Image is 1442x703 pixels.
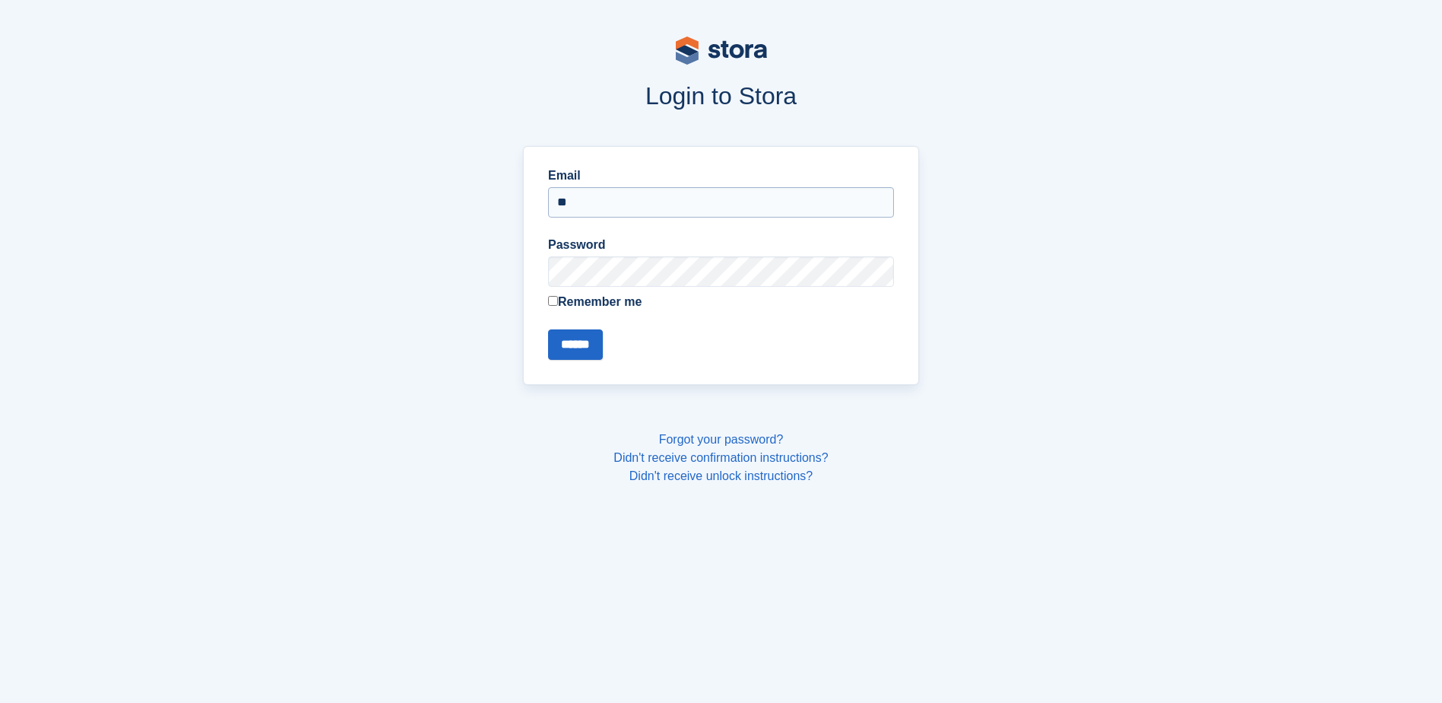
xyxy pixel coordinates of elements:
[676,37,767,65] img: stora-logo-53a41332b3708ae10de48c4981b4e9114cc0af31d8433b30ea865607fb682f29.svg
[548,236,894,254] label: Password
[548,296,558,306] input: Remember me
[548,293,894,311] label: Remember me
[233,82,1209,110] h1: Login to Stora
[548,167,894,185] label: Email
[659,433,784,446] a: Forgot your password?
[629,469,813,482] a: Didn't receive unlock instructions?
[613,451,828,464] a: Didn't receive confirmation instructions?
